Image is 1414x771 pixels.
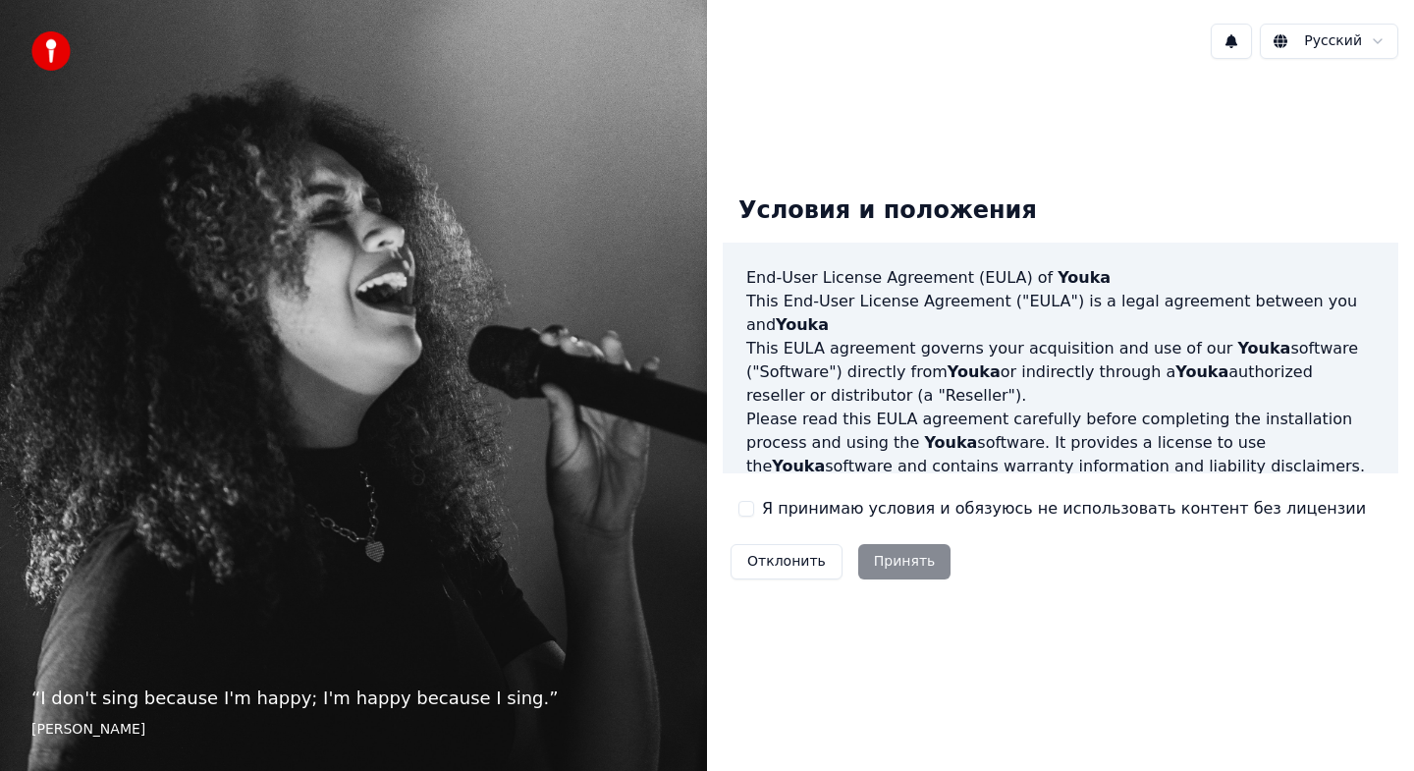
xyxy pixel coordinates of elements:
[1237,339,1290,358] span: Youka
[31,31,71,71] img: youka
[31,720,676,740] footer: [PERSON_NAME]
[1058,268,1111,287] span: Youka
[776,315,829,334] span: Youka
[746,408,1375,478] p: Please read this EULA agreement carefully before completing the installation process and using th...
[924,433,977,452] span: Youka
[1175,362,1228,381] span: Youka
[948,362,1001,381] span: Youka
[746,290,1375,337] p: This End-User License Agreement ("EULA") is a legal agreement between you and
[746,266,1375,290] h3: End-User License Agreement (EULA) of
[723,180,1053,243] div: Условия и положения
[731,544,843,579] button: Отклонить
[31,685,676,712] p: “ I don't sing because I'm happy; I'm happy because I sing. ”
[746,337,1375,408] p: This EULA agreement governs your acquisition and use of our software ("Software") directly from o...
[762,497,1366,521] label: Я принимаю условия и обязуюсь не использовать контент без лицензии
[772,457,825,475] span: Youka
